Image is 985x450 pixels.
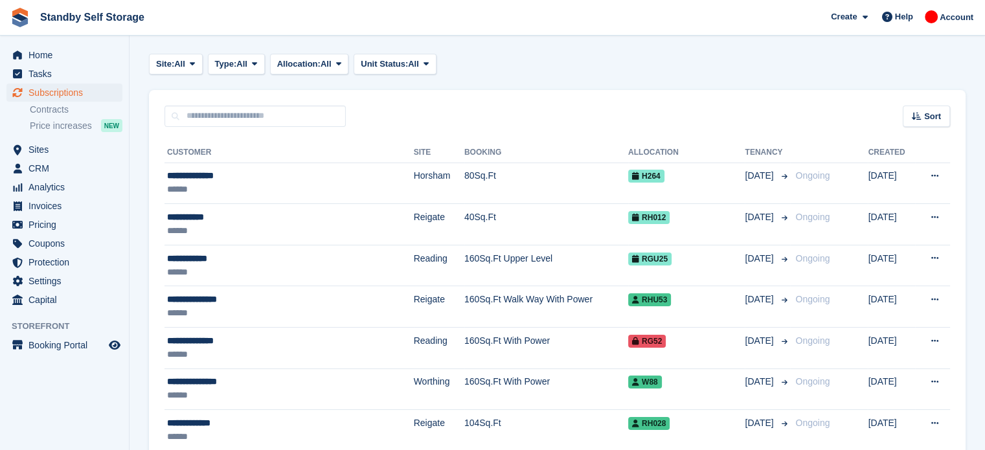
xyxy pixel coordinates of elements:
[236,58,247,71] span: All
[107,337,122,353] a: Preview store
[414,245,464,286] td: Reading
[745,416,776,430] span: [DATE]
[30,104,122,116] a: Contracts
[270,54,349,75] button: Allocation: All
[28,234,106,253] span: Coupons
[628,376,662,388] span: W88
[745,142,790,163] th: Tenancy
[795,294,830,304] span: Ongoing
[408,58,419,71] span: All
[28,178,106,196] span: Analytics
[868,204,915,245] td: [DATE]
[6,46,122,64] a: menu
[745,334,776,348] span: [DATE]
[28,46,106,64] span: Home
[6,141,122,159] a: menu
[464,163,628,204] td: 80Sq.Ft
[28,84,106,102] span: Subscriptions
[6,234,122,253] a: menu
[745,375,776,388] span: [DATE]
[156,58,174,71] span: Site:
[464,286,628,328] td: 160Sq.Ft Walk Way With Power
[6,65,122,83] a: menu
[6,291,122,309] a: menu
[6,84,122,102] a: menu
[464,204,628,245] td: 40Sq.Ft
[628,293,671,306] span: RHU53
[628,253,672,265] span: RGU25
[745,252,776,265] span: [DATE]
[6,336,122,354] a: menu
[361,58,408,71] span: Unit Status:
[464,142,628,163] th: Booking
[215,58,237,71] span: Type:
[464,368,628,410] td: 160Sq.Ft With Power
[6,159,122,177] a: menu
[6,178,122,196] a: menu
[321,58,332,71] span: All
[795,335,830,346] span: Ongoing
[30,120,92,132] span: Price increases
[28,272,106,290] span: Settings
[414,204,464,245] td: Reigate
[414,328,464,369] td: Reading
[10,8,30,27] img: stora-icon-8386f47178a22dfd0bd8f6a31ec36ba5ce8667c1dd55bd0f319d3a0aa187defe.svg
[831,10,857,23] span: Create
[940,11,973,24] span: Account
[868,245,915,286] td: [DATE]
[414,286,464,328] td: Reigate
[745,210,776,224] span: [DATE]
[164,142,414,163] th: Customer
[464,328,628,369] td: 160Sq.Ft With Power
[628,417,670,430] span: RH028
[174,58,185,71] span: All
[745,293,776,306] span: [DATE]
[414,163,464,204] td: Horsham
[628,142,745,163] th: Allocation
[628,335,666,348] span: RG52
[414,142,464,163] th: Site
[28,141,106,159] span: Sites
[277,58,321,71] span: Allocation:
[745,169,776,183] span: [DATE]
[925,10,938,23] img: Aaron Winter
[868,163,915,204] td: [DATE]
[101,119,122,132] div: NEW
[464,245,628,286] td: 160Sq.Ft Upper Level
[6,216,122,234] a: menu
[868,368,915,410] td: [DATE]
[354,54,436,75] button: Unit Status: All
[28,159,106,177] span: CRM
[414,368,464,410] td: Worthing
[6,253,122,271] a: menu
[868,328,915,369] td: [DATE]
[30,118,122,133] a: Price increases NEW
[28,291,106,309] span: Capital
[28,197,106,215] span: Invoices
[795,418,830,428] span: Ongoing
[12,320,129,333] span: Storefront
[868,286,915,328] td: [DATE]
[868,142,915,163] th: Created
[795,253,830,264] span: Ongoing
[208,54,265,75] button: Type: All
[28,253,106,271] span: Protection
[924,110,941,123] span: Sort
[35,6,150,28] a: Standby Self Storage
[628,170,664,183] span: H264
[795,376,830,387] span: Ongoing
[628,211,670,224] span: RH012
[6,272,122,290] a: menu
[28,216,106,234] span: Pricing
[28,65,106,83] span: Tasks
[28,336,106,354] span: Booking Portal
[795,212,830,222] span: Ongoing
[6,197,122,215] a: menu
[149,54,203,75] button: Site: All
[895,10,913,23] span: Help
[795,170,830,181] span: Ongoing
